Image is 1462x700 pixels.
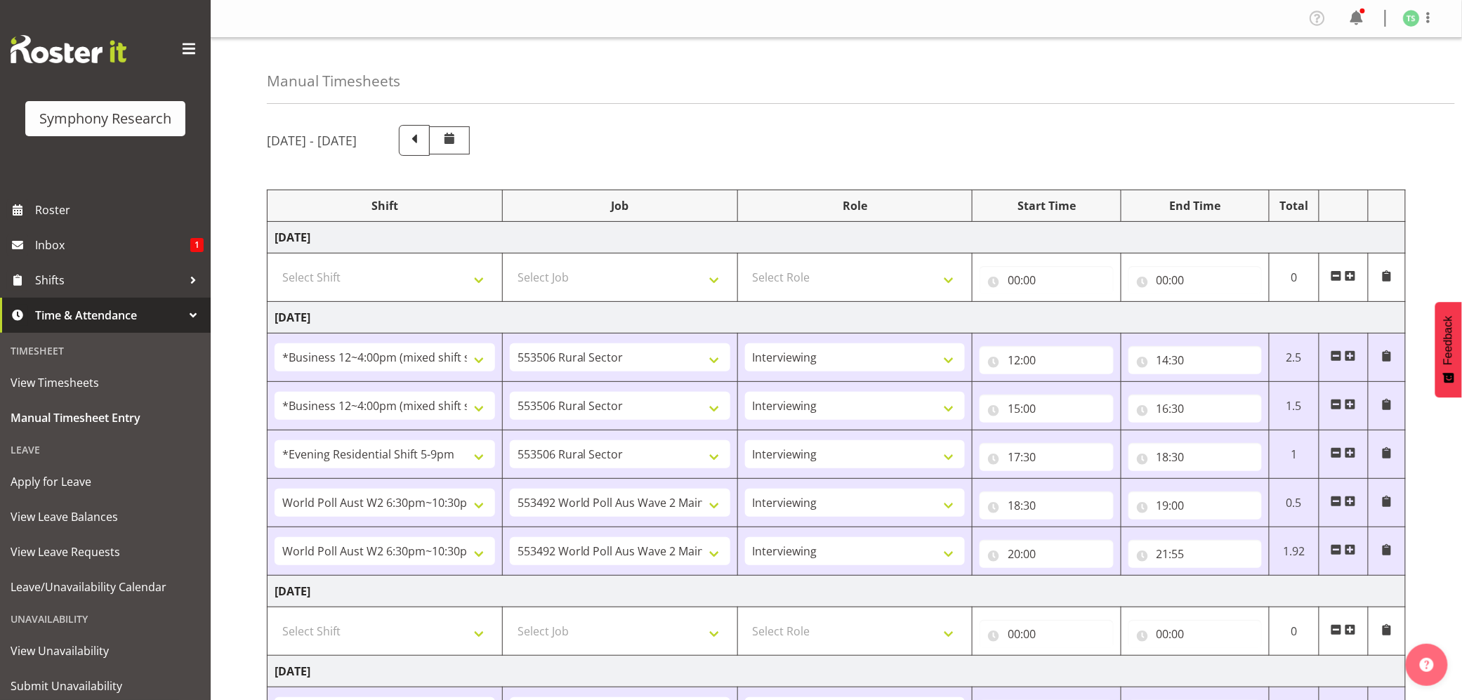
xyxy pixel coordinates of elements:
input: Click to select... [980,491,1113,520]
td: [DATE] [268,222,1406,253]
input: Click to select... [980,266,1113,294]
td: 0.5 [1270,479,1319,527]
div: End Time [1128,197,1262,214]
a: Leave/Unavailability Calendar [4,569,207,605]
span: Shifts [35,270,183,291]
div: Role [745,197,966,214]
span: Roster [35,199,204,220]
div: Leave [4,435,207,464]
span: Time & Attendance [35,305,183,326]
td: 2.5 [1270,334,1319,382]
span: View Timesheets [11,372,200,393]
button: Feedback - Show survey [1435,302,1462,397]
a: View Leave Requests [4,534,207,569]
input: Click to select... [980,395,1113,423]
div: Total [1277,197,1311,214]
div: Symphony Research [39,108,171,129]
span: View Unavailability [11,640,200,661]
input: Click to select... [1128,620,1262,648]
input: Click to select... [980,620,1113,648]
span: 1 [190,238,204,252]
td: 0 [1270,607,1319,656]
input: Click to select... [1128,491,1262,520]
td: 0 [1270,253,1319,302]
input: Click to select... [1128,443,1262,471]
div: Shift [275,197,495,214]
input: Click to select... [1128,395,1262,423]
a: View Leave Balances [4,499,207,534]
a: View Timesheets [4,365,207,400]
a: View Unavailability [4,633,207,668]
h5: [DATE] - [DATE] [267,133,357,148]
td: [DATE] [268,656,1406,687]
input: Click to select... [1128,540,1262,568]
span: Submit Unavailability [11,675,200,696]
td: [DATE] [268,576,1406,607]
div: Timesheet [4,336,207,365]
input: Click to select... [980,346,1113,374]
input: Click to select... [980,443,1113,471]
td: 1.92 [1270,527,1319,576]
img: Rosterit website logo [11,35,126,63]
a: Manual Timesheet Entry [4,400,207,435]
div: Job [510,197,730,214]
span: View Leave Requests [11,541,200,562]
img: help-xxl-2.png [1420,658,1434,672]
span: Apply for Leave [11,471,200,492]
input: Click to select... [980,540,1113,568]
input: Click to select... [1128,266,1262,294]
div: Start Time [980,197,1113,214]
h4: Manual Timesheets [267,73,400,89]
input: Click to select... [1128,346,1262,374]
span: Leave/Unavailability Calendar [11,576,200,597]
span: Feedback [1442,316,1455,365]
span: Inbox [35,235,190,256]
img: tanya-stebbing1954.jpg [1403,10,1420,27]
span: View Leave Balances [11,506,200,527]
td: [DATE] [268,302,1406,334]
a: Apply for Leave [4,464,207,499]
td: 1 [1270,430,1319,479]
div: Unavailability [4,605,207,633]
td: 1.5 [1270,382,1319,430]
span: Manual Timesheet Entry [11,407,200,428]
